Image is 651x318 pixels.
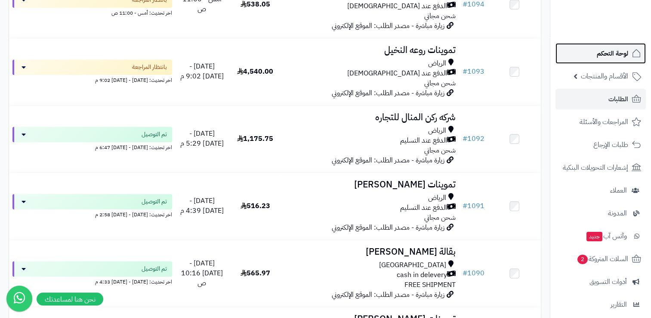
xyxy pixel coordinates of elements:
a: أدوات التسويق [555,271,646,292]
span: المراجعات والأسئلة [580,116,628,128]
div: اخر تحديث: [DATE] - [DATE] 9:02 م [12,75,172,84]
h3: تموينات روعه النخيل [285,45,456,55]
span: زيارة مباشرة - مصدر الطلب: الموقع الإلكتروني [331,222,444,233]
div: اخر تحديث: [DATE] - [DATE] 6:47 م [12,142,172,151]
span: الطلبات [608,93,628,105]
a: #1092 [462,134,484,144]
span: # [462,268,467,278]
span: أدوات التسويق [589,276,627,288]
span: زيارة مباشرة - مصدر الطلب: الموقع الإلكتروني [331,155,444,165]
h3: بقالة [PERSON_NAME] [285,247,456,257]
span: تم التوصيل [142,265,167,273]
div: اخر تحديث: [DATE] - [DATE] 4:33 م [12,277,172,286]
a: إشعارات التحويلات البنكية [555,157,646,178]
span: شحن مجاني [424,11,455,21]
span: إشعارات التحويلات البنكية [563,162,628,174]
span: الدفع عند التسليم [400,136,447,146]
span: الرياض [428,126,446,136]
span: زيارة مباشرة - مصدر الطلب: الموقع الإلكتروني [331,21,444,31]
h3: تموينات [PERSON_NAME] [285,180,456,190]
span: شحن مجاني [424,212,455,223]
div: اخر تحديث: أمس - 11:00 ص [12,8,172,17]
span: # [462,66,467,77]
span: [DATE] - [DATE] 5:29 م [180,128,223,149]
span: الرياض [428,59,446,69]
span: العملاء [610,184,627,196]
a: #1090 [462,268,484,278]
span: الدفع عند التسليم [400,203,447,213]
span: زيارة مباشرة - مصدر الطلب: الموقع الإلكتروني [331,88,444,98]
span: 4,540.00 [237,66,273,77]
span: cash in delevery [396,270,447,280]
span: الأقسام والمنتجات [581,70,628,82]
span: التقارير [611,299,627,311]
a: العملاء [555,180,646,201]
span: 2 [577,255,588,264]
span: جديد [586,232,602,241]
span: [DATE] - [DATE] 4:39 م [180,196,223,216]
span: المدونة [608,207,627,219]
span: تم التوصيل [142,197,167,206]
span: [DATE] - [DATE] 9:02 م [180,61,223,81]
span: وآتس آب [586,230,627,242]
a: #1093 [462,66,484,77]
span: طلبات الإرجاع [593,139,628,151]
span: [DATE] - [DATE] 10:16 ص [181,258,223,288]
span: بانتظار المراجعة [132,63,167,72]
span: 565.97 [241,268,270,278]
span: # [462,201,467,211]
span: شحن مجاني [424,78,455,88]
img: logo-2.png [592,24,643,42]
a: وآتس آبجديد [555,226,646,246]
span: زيارة مباشرة - مصدر الطلب: الموقع الإلكتروني [331,290,444,300]
span: [GEOGRAPHIC_DATA] [379,260,446,270]
a: التقارير [555,294,646,315]
a: طلبات الإرجاع [555,134,646,155]
a: الطلبات [555,89,646,109]
span: الدفع عند [DEMOGRAPHIC_DATA] [347,1,447,11]
div: اخر تحديث: [DATE] - [DATE] 2:58 م [12,209,172,218]
span: 516.23 [241,201,270,211]
span: FREE SHIPMENT [404,280,455,290]
span: السلات المتروكة [577,253,628,265]
span: تم التوصيل [142,130,167,139]
a: لوحة التحكم [555,43,646,64]
span: لوحة التحكم [597,47,628,59]
a: #1091 [462,201,484,211]
span: 1,175.75 [237,134,273,144]
a: السلات المتروكة2 [555,249,646,269]
span: شحن مجاني [424,145,455,156]
span: الرياض [428,193,446,203]
a: المراجعات والأسئلة [555,112,646,132]
h3: شركه ركن المنال للتجاره [285,112,456,122]
span: # [462,134,467,144]
a: المدونة [555,203,646,224]
span: الدفع عند [DEMOGRAPHIC_DATA] [347,69,447,78]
